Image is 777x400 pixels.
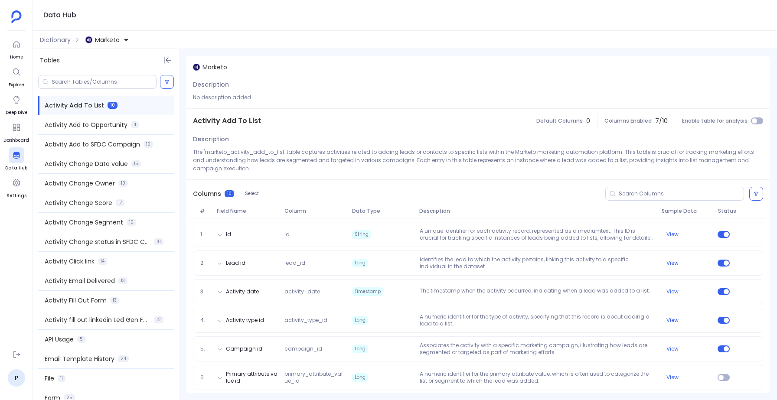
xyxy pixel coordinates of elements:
span: Activity Change Owner [45,179,115,188]
span: primary_attribute_value_id [281,371,349,384]
span: 10 [144,141,153,148]
p: Associates the activity with a specific marketing campaign, illustrating how leads are segmented ... [416,342,658,356]
span: Timestamp [352,287,383,296]
p: The 'marketo_activity_add_to_list' table captures activities related to adding leads or contacts ... [193,148,763,172]
span: 1. [197,231,214,238]
span: lead_id [281,260,349,267]
span: 3. [197,288,214,295]
button: View [666,288,679,295]
span: String [352,230,371,239]
span: Default Columns [536,117,583,124]
span: Activity fill out linkedin Led Gen Form [45,315,150,324]
span: Activity Add to Opportunity [45,120,127,129]
span: Long [352,373,368,382]
a: Deep Dive [6,92,27,116]
button: Campaign id [226,345,262,352]
span: Description [193,135,229,143]
span: 15 [131,160,141,167]
span: Columns Enabled [604,117,652,124]
p: Identifies the lead to which the activity pertains, linking this activity to a specific individua... [416,256,658,270]
span: Column [281,208,349,215]
span: Home [9,54,24,61]
span: Activity Change Data value [45,159,128,168]
a: P [8,369,25,387]
span: Activity Change status in SFDC Campaign [45,237,150,246]
p: The timestamp when the activity occurred, indicating when a lead was added to a list. [416,287,658,296]
span: 24 [118,355,129,362]
span: Activity Add To List [45,101,104,110]
span: File [45,374,54,383]
span: Long [352,316,368,325]
span: Explore [9,81,24,88]
span: 11 [131,121,139,128]
button: Activity type id [226,317,264,324]
span: 10 [225,190,234,197]
input: Search Columns [619,190,744,197]
span: Activity Change Segment [45,218,123,227]
span: id [281,231,349,238]
span: 10 [118,180,128,187]
span: Activity Click link [45,257,95,266]
img: petavue logo [11,10,22,23]
input: Search Tables/Columns [52,78,156,85]
span: Deep Dive [6,109,27,116]
span: 10 [154,238,163,245]
span: Dashboard [3,137,29,144]
span: Long [352,345,368,353]
span: Status [715,208,737,215]
button: Hide Tables [162,54,174,66]
a: Settings [7,175,26,199]
span: 10 [127,219,136,226]
a: Data Hub [5,147,27,172]
span: Activity Add To List [193,116,261,126]
h1: Data Hub [43,9,76,21]
p: A numeric identifier for the type of activity, specifying that this record is about adding a lead... [416,313,658,327]
span: 14 [98,258,107,265]
span: activity_type_id [281,317,349,324]
span: 0 [586,117,590,125]
span: 12 [154,316,163,323]
span: Enable table for analysis [682,117,748,124]
span: Marketo [202,63,227,72]
span: 13 [110,297,119,304]
span: Marketo [95,36,120,44]
span: Columns [193,189,221,198]
button: View [666,231,679,238]
span: Activity Email Delivered [45,276,115,285]
a: Dashboard [3,120,29,144]
span: Settings [7,192,26,199]
button: View [666,317,679,324]
span: Activity Add to SFDC Campaign [45,140,140,149]
span: 2. [197,260,214,267]
span: 17 [116,199,124,206]
span: 7 / 10 [655,117,668,125]
span: Description [193,80,229,89]
span: Data Hub [5,165,27,172]
span: 10 [108,102,118,109]
p: A unique identifier for each activity record, represented as a mediumtext. This ID is crucial for... [416,228,658,241]
span: Long [352,259,368,267]
span: 11 [58,375,65,382]
span: Field Name [213,208,281,215]
button: View [666,374,679,381]
span: Data Type [349,208,416,215]
img: marketo.svg [193,64,200,71]
button: Activity date [226,288,259,295]
p: A numeric identifier for the primary attribute value, which is often used to categorize the list ... [416,371,658,384]
span: API Usage [45,335,74,344]
button: Primary attribute value id [226,371,278,384]
div: Tables [33,49,179,72]
span: Sample Data [658,208,715,215]
a: Explore [9,64,24,88]
span: activity_date [281,288,349,295]
span: 13 [118,277,127,284]
img: marketo.svg [85,36,92,43]
button: Select [239,188,264,199]
span: 5 [77,336,85,343]
button: Id [226,231,231,238]
span: Dictionary [40,36,71,44]
span: 4. [197,317,214,324]
button: View [666,260,679,267]
button: Lead id [226,260,245,267]
span: Activity Change Score [45,198,112,207]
